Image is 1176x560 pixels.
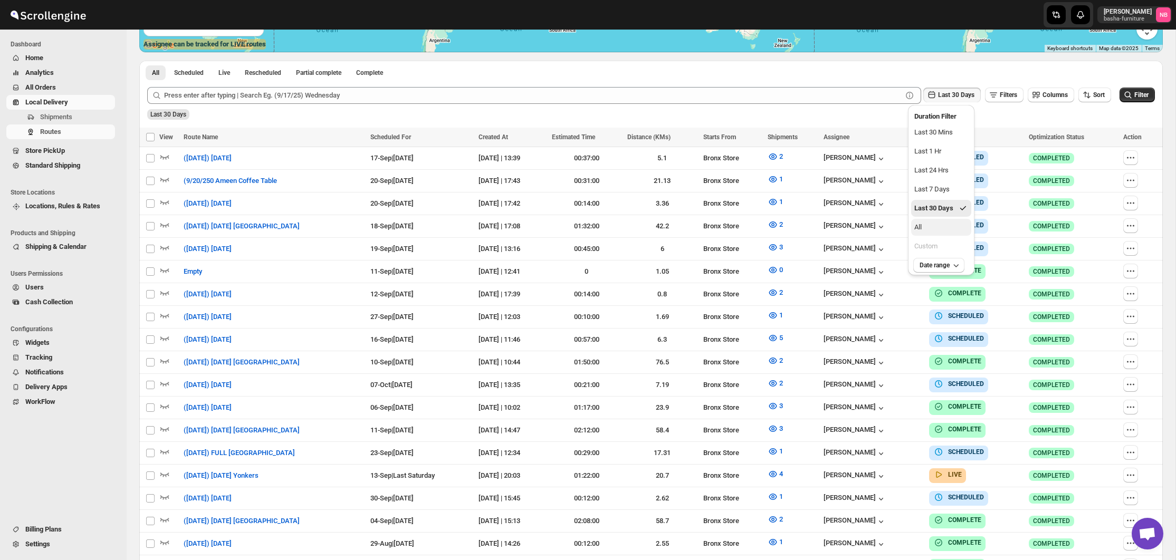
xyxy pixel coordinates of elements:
button: Empty [177,263,208,280]
button: 2 [761,375,789,392]
button: COMPLETE [933,515,981,525]
span: 4 [779,470,783,478]
button: [PERSON_NAME] [824,267,886,277]
b: COMPLETE [948,358,981,365]
span: 1 [779,538,783,546]
span: Created At [479,133,508,141]
span: View [159,133,173,141]
span: Shipments [768,133,798,141]
p: [PERSON_NAME] [1104,7,1152,16]
button: 1 [761,534,789,551]
button: [PERSON_NAME] [824,244,886,255]
div: Last 1 Hr [914,146,941,157]
button: [PERSON_NAME] [824,358,886,368]
div: 0.8 [627,289,697,300]
button: [PERSON_NAME] [824,539,886,549]
div: Last 7 Days [914,184,950,195]
span: ([DATE]) [DATE] [184,493,232,504]
button: 3 [761,420,789,437]
div: 01:32:00 [552,221,622,231]
div: 6 [627,244,697,254]
div: [DATE] | 12:41 [479,266,546,277]
button: [PERSON_NAME] [824,426,886,436]
span: Dashboard [11,40,119,49]
span: 1 [779,493,783,500]
span: All Orders [25,83,56,91]
div: [DATE] | 13:39 [479,153,546,163]
button: Notifications [6,365,115,380]
button: Filter [1120,88,1155,102]
span: Settings [25,540,50,548]
b: SCHEDULED [948,448,984,456]
span: Shipping & Calendar [25,243,87,250]
button: 2 [761,352,789,369]
span: 1 [779,198,783,206]
button: SCHEDULED [933,333,984,344]
b: COMPLETE [948,426,981,433]
button: Last 1 Hr [911,143,971,160]
span: Last 30 Days [938,91,974,99]
span: Local Delivery [25,98,68,106]
div: Bronx Store [703,198,761,209]
div: [PERSON_NAME] [824,380,886,391]
span: COMPLETED [1033,177,1070,185]
span: COMPLETED [1033,290,1070,298]
div: 00:10:00 [552,312,622,322]
input: Press enter after typing | Search Eg. (9/17/25) Wednesday [164,87,902,104]
span: Filter [1134,91,1149,99]
span: 5 [779,334,783,342]
button: 2 [761,216,789,233]
button: 2 [761,284,789,301]
div: 00:37:00 [552,153,622,163]
div: [DATE] | 17:42 [479,198,546,209]
span: Assignee [824,133,849,141]
span: COMPLETED [1033,245,1070,253]
span: Delivery Apps [25,383,68,391]
div: [PERSON_NAME] [824,494,886,504]
button: 3 [761,239,789,256]
span: Live [218,69,230,77]
div: Last 30 Days [914,203,953,214]
div: Bronx Store [703,244,761,254]
button: ([DATE]) [DATE] [177,150,238,167]
span: ([DATE]) [DATE] [184,538,232,549]
span: ([DATE]) [DATE] [184,312,232,322]
div: 01:50:00 [552,357,622,368]
button: 1 [761,443,789,460]
span: Notifications [25,368,64,376]
button: SCHEDULED [933,492,984,503]
span: ([DATE]) [DATE] [184,380,232,390]
div: 42.2 [627,221,697,231]
div: 1.05 [627,266,697,277]
button: ([DATE]) [DATE] [177,331,238,348]
button: [PERSON_NAME] [824,176,886,187]
div: 00:31:00 [552,176,622,186]
button: ([DATE]) [DATE] [GEOGRAPHIC_DATA] [177,354,306,371]
button: Last 30 Days [911,200,971,217]
span: 2 [779,288,783,296]
button: 2 [761,148,789,165]
span: Standard Shipping [25,161,80,169]
div: [PERSON_NAME] [824,153,886,164]
button: Tracking [6,350,115,365]
div: 00:14:00 [552,289,622,300]
span: Complete [356,69,383,77]
span: COMPLETED [1033,199,1070,208]
span: 17-Sep | [DATE] [370,154,414,162]
span: ([DATE]) [DATE] [184,334,232,345]
span: Action [1123,133,1142,141]
span: (9/20/250 Ameen Coffee Table [184,176,277,186]
button: 1 [761,171,789,188]
span: ([DATE]) [DATE] [GEOGRAPHIC_DATA] [184,425,300,436]
button: ([DATE]) [DATE] [177,376,238,393]
div: 00:21:00 [552,380,622,390]
button: WorkFlow [6,394,115,409]
button: ([DATE]) [DATE] [177,399,238,416]
span: COMPLETED [1033,313,1070,321]
button: [PERSON_NAME] [824,471,886,481]
div: Last 30 Mins [914,127,953,138]
button: ([DATE]) [DATE] [177,240,238,257]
